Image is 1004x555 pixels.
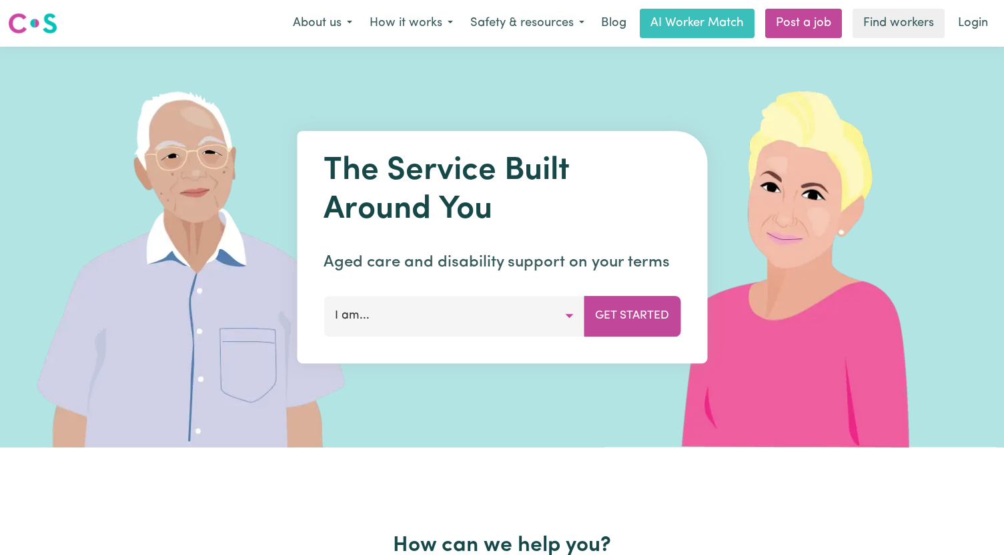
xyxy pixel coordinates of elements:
a: Careseekers logo [8,8,57,39]
button: Safety & resources [462,9,593,37]
p: Aged care and disability support on your terms [324,250,680,274]
button: About us [284,9,361,37]
button: How it works [361,9,462,37]
button: I am... [324,296,584,336]
a: Login [950,9,996,38]
img: Careseekers logo [8,11,57,35]
h1: The Service Built Around You [324,152,680,229]
button: Get Started [584,296,680,336]
a: Post a job [765,9,842,38]
a: Find workers [853,9,945,38]
a: AI Worker Match [640,9,755,38]
a: Blog [593,9,634,38]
